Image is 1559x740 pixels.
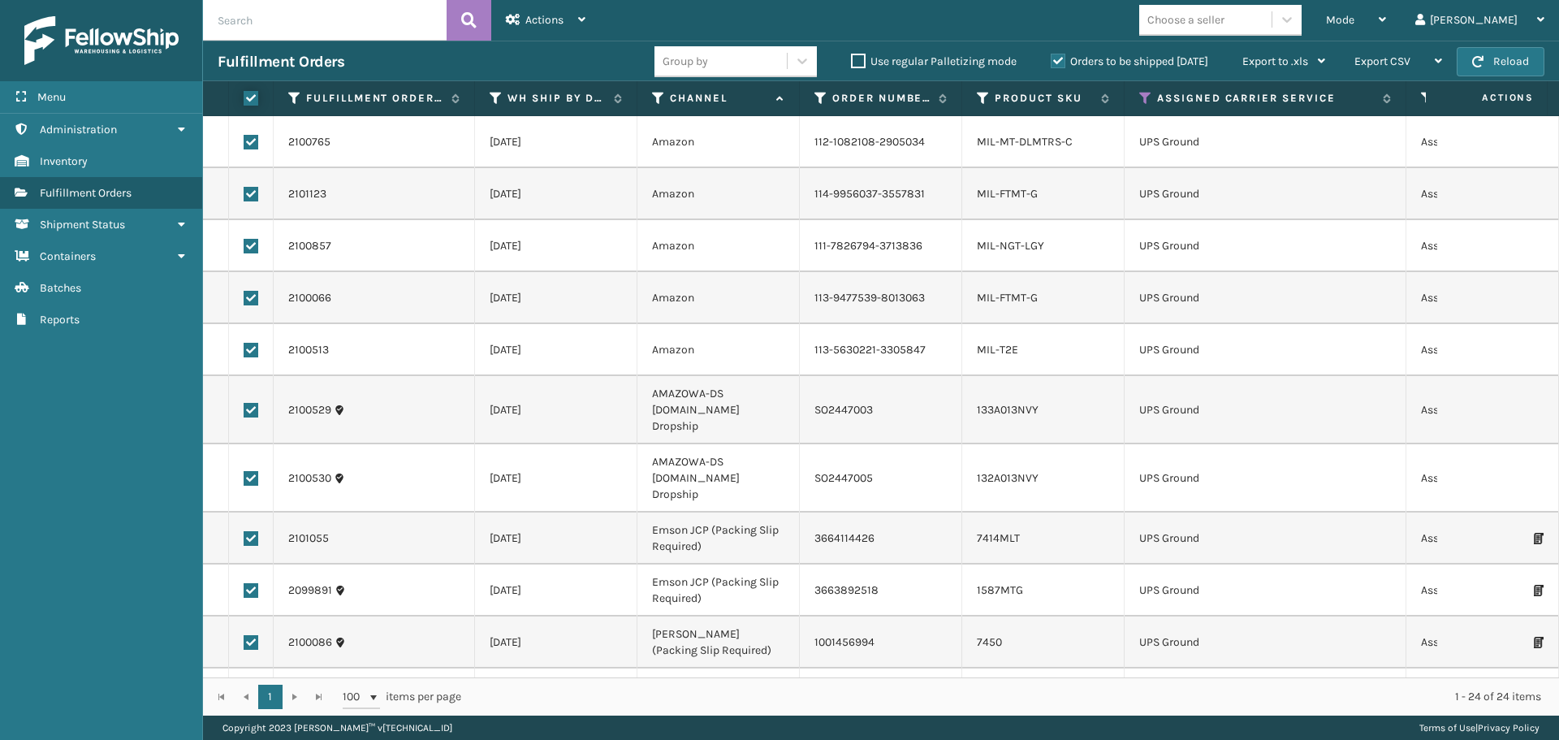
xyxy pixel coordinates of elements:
[670,91,768,106] label: Channel
[288,290,331,306] a: 2100066
[475,565,637,617] td: [DATE]
[977,239,1044,253] a: MIL-NGT-LGY
[800,376,962,444] td: SO2447003
[1478,722,1540,734] a: Privacy Policy
[343,689,367,705] span: 100
[637,444,800,513] td: AMAZOWA-DS [DOMAIN_NAME] Dropship
[637,376,800,444] td: AMAZOWA-DS [DOMAIN_NAME] Dropship
[1242,54,1308,68] span: Export to .xls
[258,685,283,709] a: 1
[288,134,330,150] a: 2100765
[800,220,962,272] td: 111-7826794-3713836
[484,689,1541,705] div: 1 - 24 of 24 items
[1125,324,1406,376] td: UPS Ground
[1125,272,1406,324] td: UPS Ground
[1125,220,1406,272] td: UPS Ground
[475,220,637,272] td: [DATE]
[37,90,66,104] span: Menu
[1431,84,1544,111] span: Actions
[977,187,1038,201] a: MIL-FTMT-G
[475,669,637,721] td: [DATE]
[475,376,637,444] td: [DATE]
[995,91,1093,106] label: Product SKU
[1125,565,1406,617] td: UPS Ground
[288,582,332,599] a: 2099891
[637,565,800,617] td: Emson JCP (Packing Slip Required)
[40,123,117,136] span: Administration
[525,13,564,27] span: Actions
[306,91,443,106] label: Fulfillment Order Id
[288,402,331,418] a: 2100529
[977,635,1002,649] a: 7450
[663,53,708,70] div: Group by
[800,444,962,513] td: SO2447005
[800,565,962,617] td: 3663892518
[977,135,1073,149] a: MIL-MT-DLMTRS-C
[1125,376,1406,444] td: UPS Ground
[1534,637,1544,648] i: Print Packing Slip
[288,634,332,651] a: 2100086
[475,272,637,324] td: [DATE]
[1534,585,1544,596] i: Print Packing Slip
[1419,722,1475,734] a: Terms of Use
[40,249,96,263] span: Containers
[800,513,962,565] td: 3664114426
[1125,513,1406,565] td: UPS Ground
[24,16,179,65] img: logo
[288,342,329,358] a: 2100513
[800,168,962,220] td: 114-9956037-3557831
[507,91,606,106] label: WH Ship By Date
[1125,116,1406,168] td: UPS Ground
[637,617,800,669] td: [PERSON_NAME] (Packing Slip Required)
[637,116,800,168] td: Amazon
[851,54,1017,68] label: Use regular Palletizing mode
[222,716,452,740] p: Copyright 2023 [PERSON_NAME]™ v [TECHNICAL_ID]
[475,513,637,565] td: [DATE]
[800,272,962,324] td: 113-9477539-8013063
[977,403,1039,417] a: 133A013NVY
[40,154,88,168] span: Inventory
[800,669,962,721] td: 1001738093
[40,218,125,232] span: Shipment Status
[343,685,461,709] span: items per page
[637,168,800,220] td: Amazon
[1051,54,1208,68] label: Orders to be shipped [DATE]
[1419,716,1540,740] div: |
[1125,444,1406,513] td: UPS Ground
[637,324,800,376] td: Amazon
[475,116,637,168] td: [DATE]
[288,530,329,547] a: 2101055
[800,617,962,669] td: 1001456994
[977,343,1018,357] a: MIL-T2E
[475,324,637,376] td: [DATE]
[637,513,800,565] td: Emson JCP (Packing Slip Required)
[637,220,800,272] td: Amazon
[637,272,800,324] td: Amazon
[1125,669,1406,721] td: UPS SurePost 1LB or Greater
[832,91,931,106] label: Order Number
[1534,533,1544,544] i: Print Packing Slip
[218,52,344,71] h3: Fulfillment Orders
[475,617,637,669] td: [DATE]
[40,186,132,200] span: Fulfillment Orders
[977,583,1023,597] a: 1587MTG
[1354,54,1410,68] span: Export CSV
[800,324,962,376] td: 113-5630221-3305847
[1147,11,1224,28] div: Choose a seller
[288,238,331,254] a: 2100857
[1125,168,1406,220] td: UPS Ground
[977,291,1038,305] a: MIL-FTMT-G
[977,531,1020,545] a: 7414MLT
[40,313,80,327] span: Reports
[1125,617,1406,669] td: UPS Ground
[800,116,962,168] td: 112-1082108-2905034
[637,669,800,721] td: [PERSON_NAME] (Packing Slip Required)
[977,471,1039,485] a: 132A013NVY
[1157,91,1375,106] label: Assigned Carrier Service
[288,470,331,487] a: 2100530
[40,281,81,295] span: Batches
[475,168,637,220] td: [DATE]
[1326,13,1354,27] span: Mode
[288,186,326,202] a: 2101123
[1457,47,1544,76] button: Reload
